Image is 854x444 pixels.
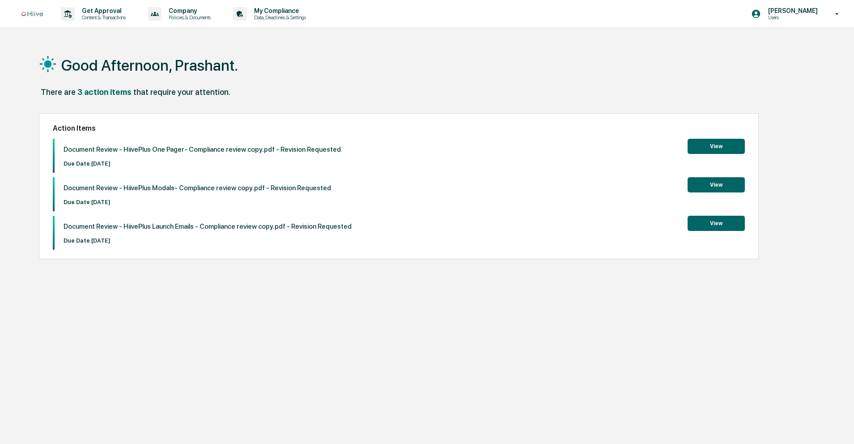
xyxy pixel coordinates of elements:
[247,7,310,14] p: My Compliance
[688,141,745,150] a: View
[75,14,130,21] p: Content & Transactions
[688,177,745,192] button: View
[64,160,341,167] p: Due Date: [DATE]
[761,14,822,21] p: Users
[688,216,745,231] button: View
[247,14,310,21] p: Data, Deadlines & Settings
[21,12,43,17] img: logo
[161,14,215,21] p: Policies & Documents
[41,87,76,97] div: There are
[64,222,352,231] p: Document Review - HiivePlus Launch Emails - Compliance review copy.pdf - Revision Requested
[64,145,341,154] p: Document Review - HiivePlus One Pager- Compliance review copy.pdf - Revision Requested
[77,87,132,97] div: 3 action items
[761,7,822,14] p: [PERSON_NAME]
[688,139,745,154] button: View
[161,7,215,14] p: Company
[688,180,745,188] a: View
[53,124,744,132] h2: Action Items
[61,56,238,74] h1: Good Afternoon, Prashant.
[688,218,745,227] a: View
[75,7,130,14] p: Get Approval
[133,87,230,97] div: that require your attention.
[64,237,352,244] p: Due Date: [DATE]
[64,184,331,192] p: Document Review - HiivePlus Modals- Compliance review copy.pdf - Revision Requested
[64,199,331,205] p: Due Date: [DATE]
